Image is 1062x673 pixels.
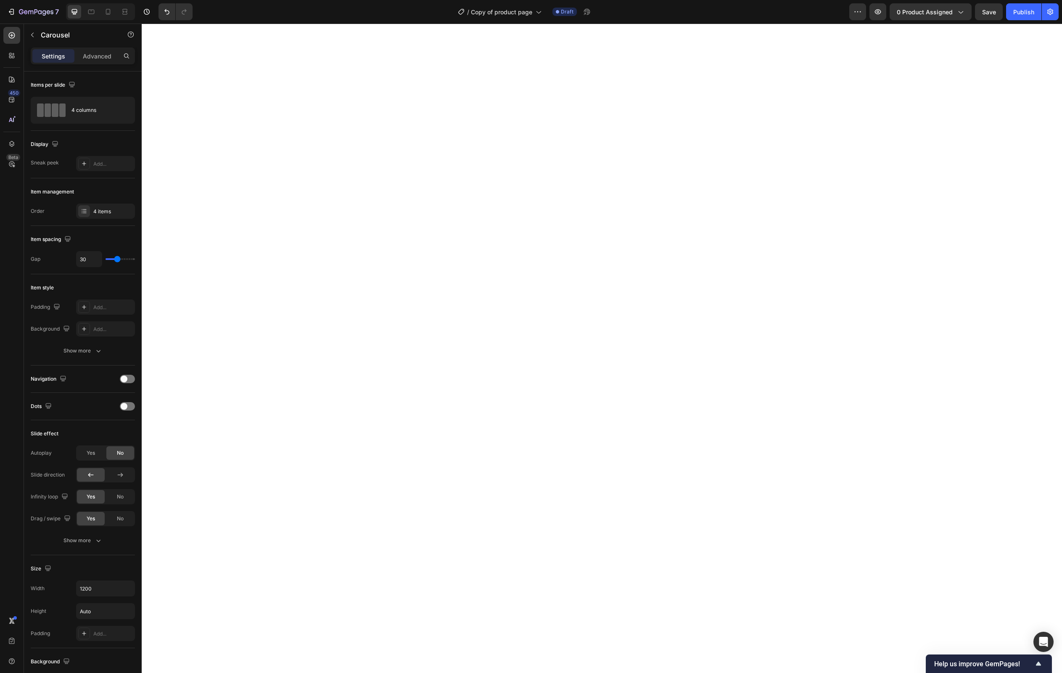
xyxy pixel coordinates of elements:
[63,536,103,545] div: Show more
[31,630,50,637] div: Padding
[31,374,68,385] div: Navigation
[41,30,112,40] p: Carousel
[93,326,133,333] div: Add...
[31,471,65,479] div: Slide direction
[93,208,133,215] div: 4 items
[31,159,59,167] div: Sneak peek
[83,52,111,61] p: Advanced
[31,255,40,263] div: Gap
[31,343,135,358] button: Show more
[467,8,469,16] span: /
[77,581,135,596] input: Auto
[31,585,45,592] div: Width
[42,52,65,61] p: Settings
[71,101,123,120] div: 4 columns
[471,8,532,16] span: Copy of product page
[897,8,953,16] span: 0 product assigned
[31,234,73,245] div: Item spacing
[31,79,77,91] div: Items per slide
[87,515,95,522] span: Yes
[3,3,63,20] button: 7
[8,90,20,96] div: 450
[93,304,133,311] div: Add...
[975,3,1003,20] button: Save
[117,449,124,457] span: No
[31,207,45,215] div: Order
[6,154,20,161] div: Beta
[561,8,573,16] span: Draft
[31,302,62,313] div: Padding
[87,449,95,457] span: Yes
[31,607,46,615] div: Height
[1006,3,1041,20] button: Publish
[31,139,60,150] div: Display
[31,188,74,196] div: Item management
[31,449,52,457] div: Autoplay
[934,660,1033,668] span: Help us improve GemPages!
[31,513,72,525] div: Drag / swipe
[142,24,1062,673] iframe: Design area
[982,8,996,16] span: Save
[31,491,70,503] div: Infinity loop
[117,515,124,522] span: No
[87,493,95,501] span: Yes
[890,3,972,20] button: 0 product assigned
[93,160,133,168] div: Add...
[159,3,193,20] div: Undo/Redo
[63,347,103,355] div: Show more
[31,430,58,437] div: Slide effect
[31,563,53,575] div: Size
[77,604,135,619] input: Auto
[31,323,71,335] div: Background
[93,630,133,638] div: Add...
[31,284,54,291] div: Item style
[117,493,124,501] span: No
[934,659,1044,669] button: Show survey - Help us improve GemPages!
[55,7,59,17] p: 7
[31,533,135,548] button: Show more
[77,252,102,267] input: Auto
[31,401,53,412] div: Dots
[1013,8,1034,16] div: Publish
[31,656,71,668] div: Background
[1033,632,1054,652] div: Open Intercom Messenger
